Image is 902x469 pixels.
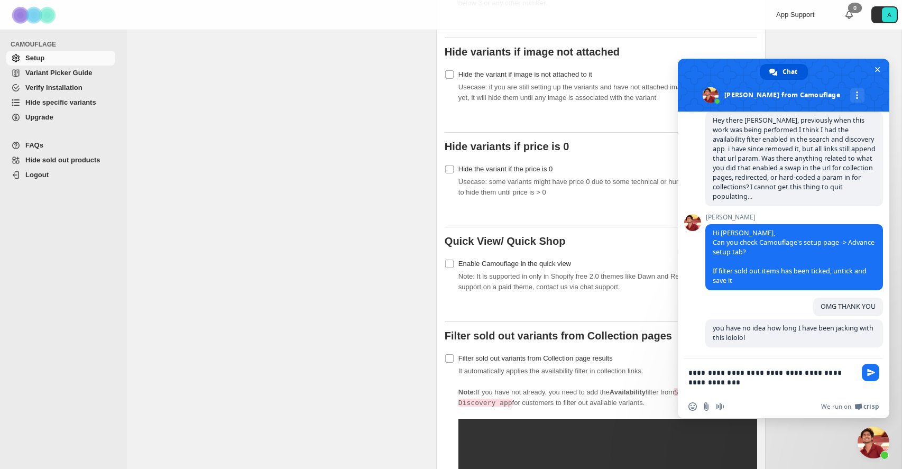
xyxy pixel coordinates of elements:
a: Close chat [858,427,889,458]
a: Logout [6,168,115,182]
strong: Availability [610,388,646,396]
span: Hide the variant if image is not attached to it [458,70,592,78]
span: We run on [821,402,851,411]
span: Setup [25,54,44,62]
span: Hide specific variants [25,98,96,106]
span: Note: It is supported in only in Shopify free 2.0 themes like Dawn and Refresh etc. For quick vie... [458,272,753,291]
span: Enable Camouflage in the quick view [458,260,571,268]
a: Variant Picker Guide [6,66,115,80]
b: Filter sold out variants from Collection pages [445,330,672,342]
img: Camouflage [8,1,61,30]
span: Filter sold out variants from Collection page results [458,354,613,362]
a: 0 [844,10,854,20]
span: Send a file [702,402,711,411]
textarea: Compose your message... [688,359,858,395]
span: Logout [25,171,49,179]
b: Note: [458,388,476,396]
span: Crisp [863,402,879,411]
span: App Support [776,11,814,19]
span: FAQs [25,141,43,149]
a: Upgrade [6,110,115,125]
a: Chat [760,64,808,80]
span: Hide sold out products [25,156,100,164]
a: FAQs [6,138,115,153]
b: Hide variants if price is 0 [445,141,569,152]
span: Hide the variant if the price is 0 [458,165,553,173]
a: Hide sold out products [6,153,115,168]
span: Hey there [PERSON_NAME], previously when this work was being performed I think I had the availabi... [713,116,876,201]
span: Insert an emoji [688,402,697,411]
span: Close chat [872,64,883,75]
span: Variant Picker Guide [25,69,92,77]
span: Verify Installation [25,84,82,91]
b: Hide variants if image not attached [445,46,620,58]
span: Chat [783,64,797,80]
span: CAMOUFLAGE [11,40,119,49]
span: Upgrade [25,113,53,121]
span: Avatar with initials A [882,7,897,22]
button: Avatar with initials A [871,6,898,23]
span: Usecase: if you are still setting up the variants and have not attached images to some variants y... [458,83,744,102]
a: Hide specific variants [6,95,115,110]
span: [PERSON_NAME] [705,214,883,221]
span: Audio message [716,402,724,411]
span: you have no idea how long I have been jacking with this lololol [713,324,873,342]
div: 0 [848,3,862,13]
span: Send [862,364,879,381]
span: OMG THANK YOU [821,302,876,311]
span: Usecase: some variants might have price 0 due to some technical or human error. You may want to h... [458,178,752,196]
b: Quick View/ Quick Shop [445,235,566,247]
span: Hi [PERSON_NAME], Can you check Camouflage's setup page -> Advance setup tab? If filter sold out ... [713,228,875,285]
a: Verify Installation [6,80,115,95]
a: Setup [6,51,115,66]
p: If you have not already, you need to add the filter from for customers to filter out available va... [458,387,757,408]
a: We run onCrisp [821,402,879,411]
text: A [887,12,891,18]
